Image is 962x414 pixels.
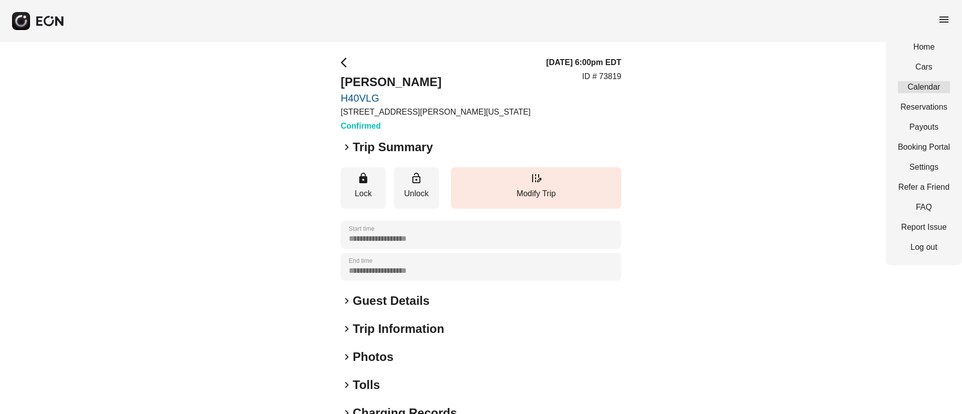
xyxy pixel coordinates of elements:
a: Report Issue [898,221,950,233]
button: Modify Trip [451,167,621,209]
a: Payouts [898,121,950,133]
span: menu [938,14,950,26]
a: Booking Portal [898,141,950,153]
a: FAQ [898,201,950,213]
a: Calendar [898,81,950,93]
span: keyboard_arrow_right [341,323,353,335]
a: H40VLG [341,92,531,104]
span: lock_open [410,172,422,184]
h3: Confirmed [341,120,531,132]
a: Refer a Friend [898,181,950,193]
p: Lock [346,188,381,200]
span: lock [357,172,369,184]
a: Cars [898,61,950,73]
p: Modify Trip [456,188,616,200]
span: keyboard_arrow_right [341,379,353,391]
span: keyboard_arrow_right [341,295,353,307]
p: ID # 73819 [582,71,621,83]
h2: Photos [353,349,393,365]
h3: [DATE] 6:00pm EDT [546,57,621,69]
a: Settings [898,161,950,173]
a: Log out [898,241,950,253]
h2: Guest Details [353,293,429,309]
span: arrow_back_ios [341,57,353,69]
a: Home [898,41,950,53]
p: Unlock [399,188,434,200]
span: keyboard_arrow_right [341,141,353,153]
h2: Trip Information [353,321,444,337]
span: edit_road [530,172,542,184]
h2: Tolls [353,377,380,393]
button: Unlock [394,167,439,209]
span: keyboard_arrow_right [341,351,353,363]
p: [STREET_ADDRESS][PERSON_NAME][US_STATE] [341,106,531,118]
button: Lock [341,167,386,209]
h2: Trip Summary [353,139,433,155]
h2: [PERSON_NAME] [341,74,531,90]
a: Reservations [898,101,950,113]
